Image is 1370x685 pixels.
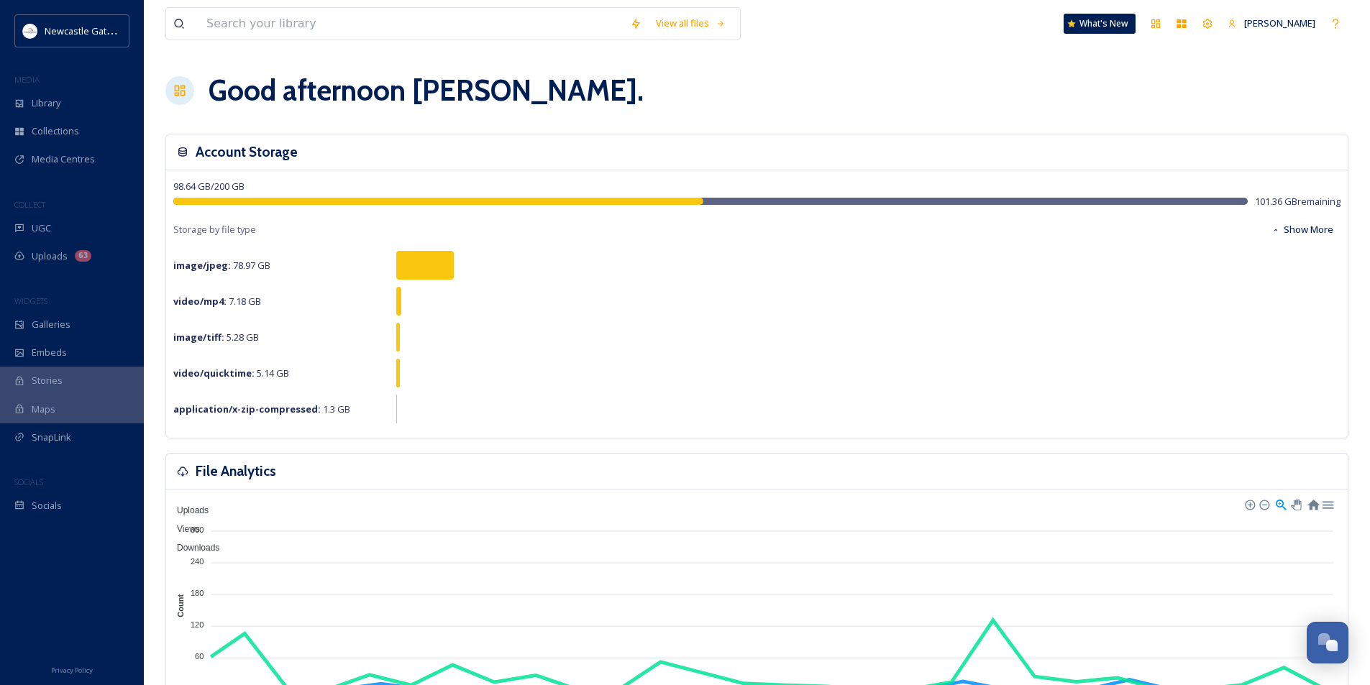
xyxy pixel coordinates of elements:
[1274,497,1287,510] div: Selection Zoom
[32,374,63,387] span: Stories
[166,543,219,553] span: Downloads
[191,557,204,566] tspan: 240
[45,24,177,37] span: Newcastle Gateshead Initiative
[166,505,209,515] span: Uploads
[166,524,200,534] span: Views
[196,461,276,482] h3: File Analytics
[32,499,62,512] span: Socials
[1244,17,1315,29] span: [PERSON_NAME]
[1307,622,1348,663] button: Open Chat
[1259,499,1269,509] div: Zoom Out
[1291,500,1300,508] div: Panning
[191,620,204,629] tspan: 120
[1321,497,1333,510] div: Menu
[649,9,733,37] a: View all files
[173,295,227,308] strong: video/mp4 :
[75,250,91,262] div: 63
[191,589,204,597] tspan: 180
[195,652,204,661] tspan: 60
[32,403,55,416] span: Maps
[32,152,95,166] span: Media Centres
[32,318,70,331] span: Galleries
[32,96,60,110] span: Library
[14,295,47,306] span: WIDGETS
[51,661,93,678] a: Privacy Policy
[173,259,231,272] strong: image/jpeg :
[1264,216,1341,244] button: Show More
[173,331,224,344] strong: image/tiff :
[32,431,71,444] span: SnapLink
[176,594,185,617] text: Count
[173,223,256,236] span: Storage by file type
[173,367,289,380] span: 5.14 GB
[32,346,67,359] span: Embeds
[1064,14,1136,34] a: What's New
[14,74,40,85] span: MEDIA
[1220,9,1323,37] a: [PERSON_NAME]
[199,8,623,40] input: Search your library
[191,525,204,533] tspan: 300
[1244,499,1254,509] div: Zoom In
[196,142,298,162] h3: Account Storage
[173,367,255,380] strong: video/quicktime :
[209,69,644,112] h1: Good afternoon [PERSON_NAME] .
[32,249,68,263] span: Uploads
[173,331,259,344] span: 5.28 GB
[14,477,43,487] span: SOCIALS
[173,259,270,272] span: 78.97 GB
[51,666,93,675] span: Privacy Policy
[1307,497,1319,510] div: Reset Zoom
[1255,195,1341,208] span: 101.36 GB remaining
[173,403,321,415] strong: application/x-zip-compressed :
[173,180,245,193] span: 98.64 GB / 200 GB
[173,295,261,308] span: 7.18 GB
[173,403,350,415] span: 1.3 GB
[32,124,79,138] span: Collections
[23,24,37,38] img: DqD9wEUd_400x400.jpg
[14,199,45,210] span: COLLECT
[32,221,51,235] span: UGC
